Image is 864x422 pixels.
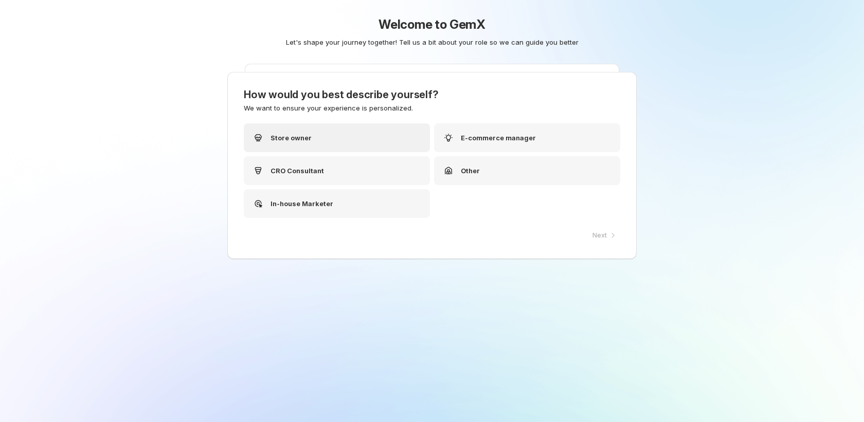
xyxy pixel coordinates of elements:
[244,104,413,112] span: We want to ensure your experience is personalized.
[188,16,676,33] h1: Welcome to GemX
[192,37,672,47] p: Let's shape your journey together! Tell us a bit about your role so we can guide you better
[461,133,536,143] p: E-commerce manager
[271,198,333,209] p: In-house Marketer
[271,166,324,176] p: CRO Consultant
[461,166,480,176] p: Other
[244,88,620,101] h3: How would you best describe yourself?
[271,133,312,143] p: Store owner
